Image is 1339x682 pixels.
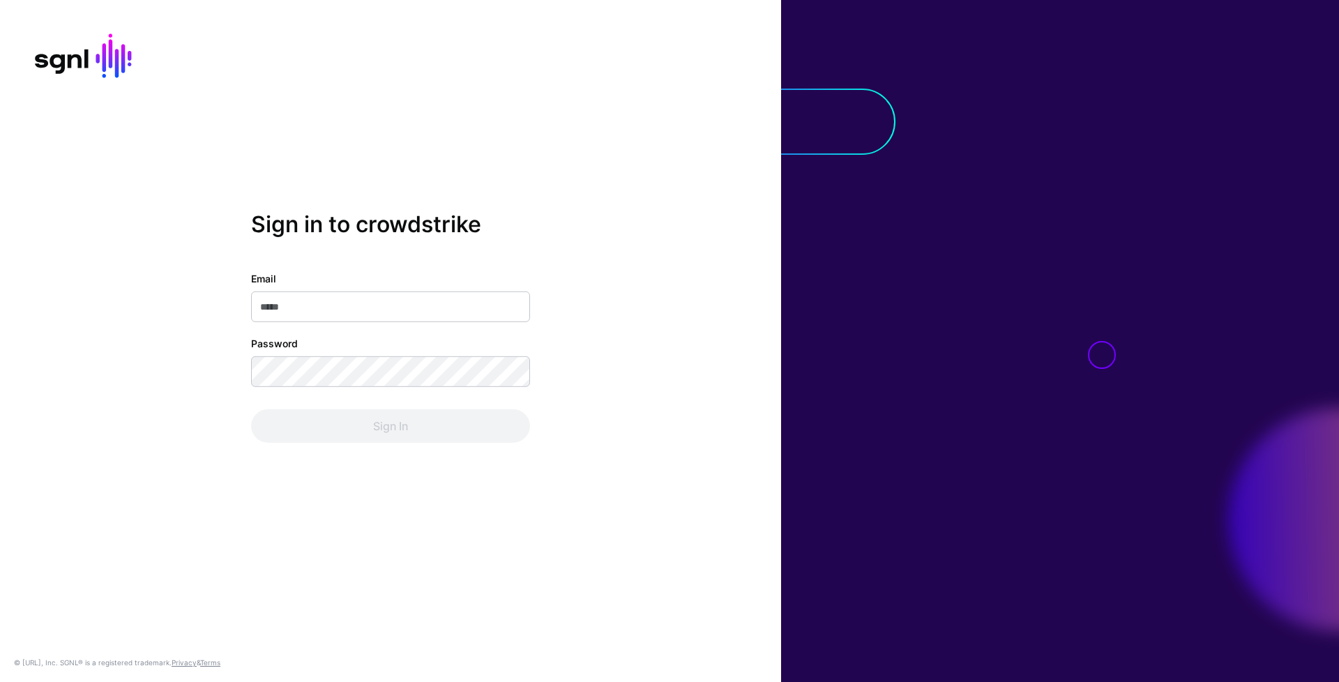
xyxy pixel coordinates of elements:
[251,336,298,351] label: Password
[172,658,197,667] a: Privacy
[200,658,220,667] a: Terms
[251,211,530,238] h2: Sign in to crowdstrike
[251,271,276,286] label: Email
[14,657,220,668] div: © [URL], Inc. SGNL® is a registered trademark. &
